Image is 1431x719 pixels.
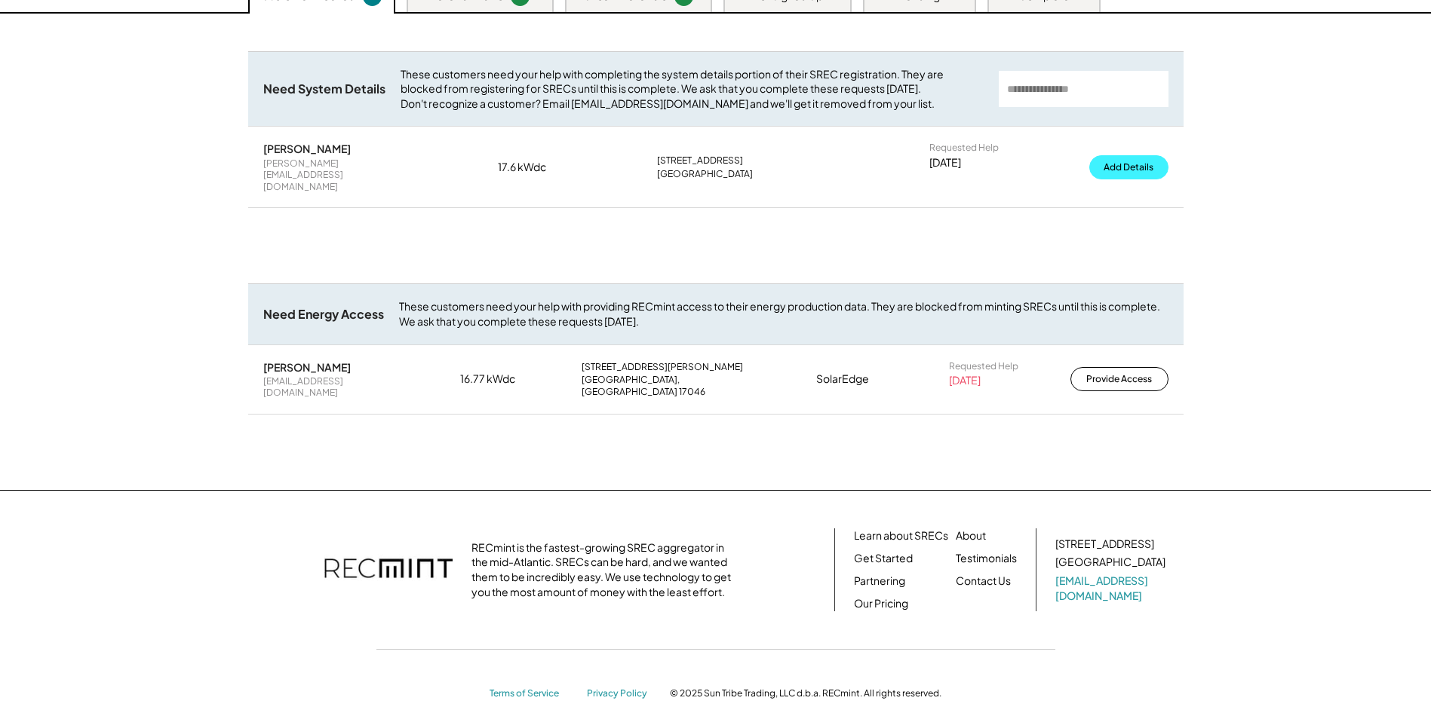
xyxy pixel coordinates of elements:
div: © 2025 Sun Tribe Trading, LLC d.b.a. RECmint. All rights reserved. [670,687,941,699]
a: Contact Us [956,574,1011,589]
a: Testimonials [956,551,1017,566]
div: 17.6 kWdc [498,160,573,175]
a: Learn about SRECs [854,528,948,543]
a: Terms of Service [490,687,573,700]
div: [PERSON_NAME][EMAIL_ADDRESS][DOMAIN_NAME] [263,158,414,193]
div: Requested Help [929,142,999,154]
div: [GEOGRAPHIC_DATA], [GEOGRAPHIC_DATA] 17046 [582,374,770,397]
a: [EMAIL_ADDRESS][DOMAIN_NAME] [1055,574,1168,603]
div: [GEOGRAPHIC_DATA] [1055,555,1165,570]
button: Provide Access [1070,367,1168,391]
div: [DATE] [949,373,981,388]
div: [PERSON_NAME] [263,142,351,155]
div: [DATE] [929,155,961,170]
a: About [956,528,986,543]
div: [EMAIL_ADDRESS][DOMAIN_NAME] [263,375,414,399]
a: Partnering [854,574,905,589]
a: Privacy Policy [587,687,655,700]
a: Our Pricing [854,596,908,611]
div: Requested Help [949,360,1018,372]
div: [GEOGRAPHIC_DATA] [657,168,753,180]
div: [STREET_ADDRESS][PERSON_NAME] [582,361,770,373]
div: [STREET_ADDRESS] [657,155,743,167]
a: Get Started [854,551,913,566]
img: recmint-logotype%403x.png [324,543,453,596]
div: [PERSON_NAME] [263,360,399,374]
div: Need Energy Access [263,307,384,323]
div: SolarEdge [816,372,903,387]
div: 16.77 kWdc [460,372,536,387]
div: Need System Details [263,81,385,97]
div: [STREET_ADDRESS] [1055,537,1154,552]
div: RECmint is the fastest-growing SREC aggregator in the mid-Atlantic. SRECs can be hard, and we wan... [471,540,739,599]
div: These customers need your help with completing the system details portion of their SREC registrat... [401,67,984,112]
div: These customers need your help with providing RECmint access to their energy production data. The... [399,299,1168,329]
button: Add Details [1089,155,1168,179]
